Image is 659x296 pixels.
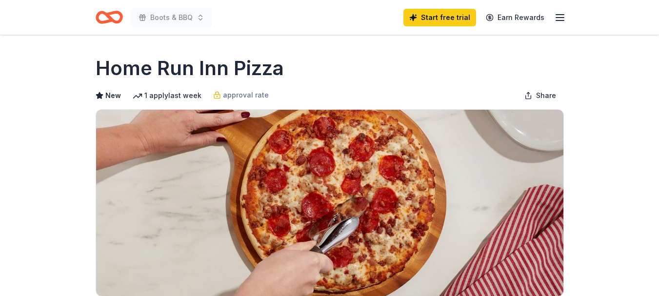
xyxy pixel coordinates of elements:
[96,110,563,296] img: Image for Home Run Inn Pizza
[213,89,269,101] a: approval rate
[150,12,193,23] span: Boots & BBQ
[403,9,476,26] a: Start free trial
[96,55,284,82] h1: Home Run Inn Pizza
[480,9,550,26] a: Earn Rewards
[133,90,201,101] div: 1 apply last week
[517,86,564,105] button: Share
[96,6,123,29] a: Home
[223,89,269,101] span: approval rate
[536,90,556,101] span: Share
[105,90,121,101] span: New
[131,8,212,27] button: Boots & BBQ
